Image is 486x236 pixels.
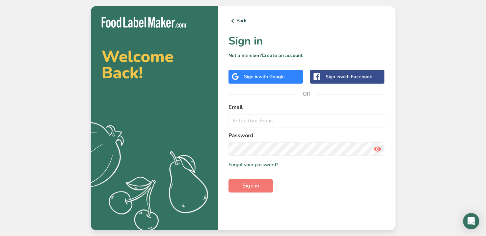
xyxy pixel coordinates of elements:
span: with Google [259,73,285,80]
span: OR [296,84,317,104]
input: Enter Your Email [228,114,385,127]
button: Sign in [228,179,273,193]
a: Forgot your password? [228,161,278,168]
div: Sign in [244,73,285,80]
a: Back [228,17,385,25]
div: Open Intercom Messenger [463,213,479,229]
span: with Facebook [340,73,372,80]
h1: Sign in [228,33,385,49]
a: Create an account [262,52,303,59]
p: Not a member? [228,52,385,59]
div: Sign in [326,73,372,80]
label: Password [228,131,385,140]
label: Email [228,103,385,111]
img: Food Label Maker [102,17,186,28]
span: Sign in [242,182,259,190]
h2: Welcome Back! [102,49,207,81]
